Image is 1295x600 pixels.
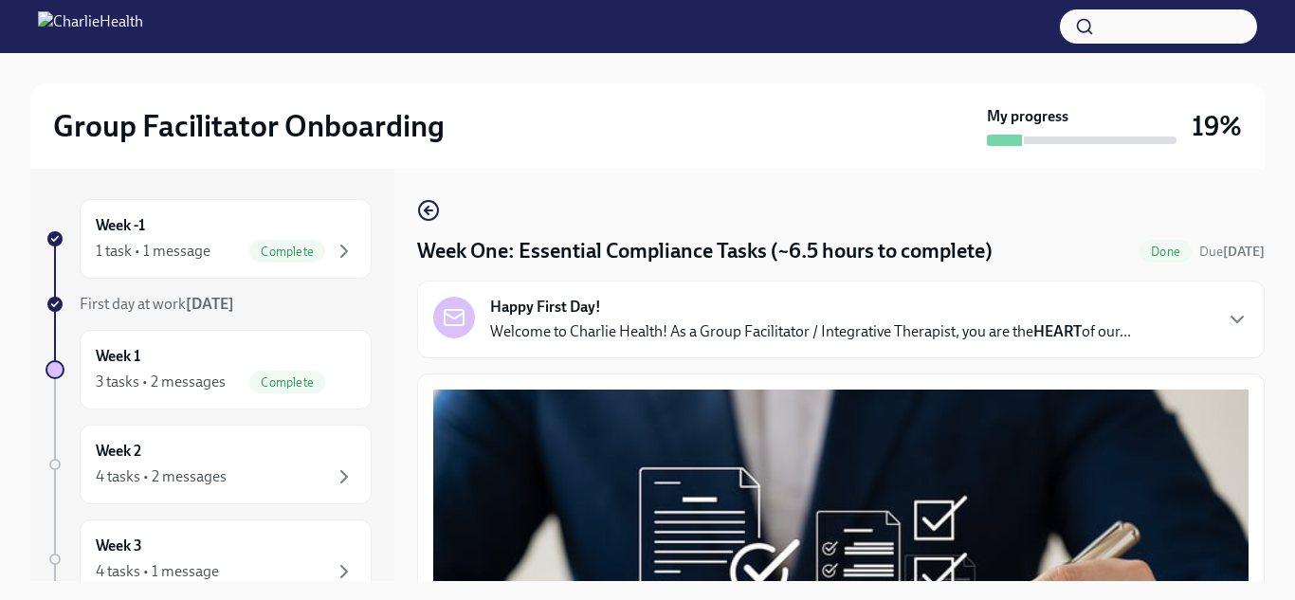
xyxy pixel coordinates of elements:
img: CharlieHealth [38,11,143,42]
div: 1 task • 1 message [96,241,210,262]
h6: Week 1 [96,346,140,367]
p: Welcome to Charlie Health! As a Group Facilitator / Integrative Therapist, you are the of our... [490,321,1131,342]
strong: [DATE] [186,295,234,313]
span: Due [1199,244,1265,260]
h4: Week One: Essential Compliance Tasks (~6.5 hours to complete) [417,237,993,265]
a: Week 34 tasks • 1 message [46,519,372,599]
a: First day at work[DATE] [46,294,372,315]
span: First day at work [80,295,234,313]
span: Complete [249,245,325,259]
span: September 29th, 2025 10:00 [1199,243,1265,261]
strong: Happy First Day! [490,297,601,318]
div: 3 tasks • 2 messages [96,372,226,392]
h2: Group Facilitator Onboarding [53,107,445,145]
h6: Week 2 [96,441,141,462]
div: 4 tasks • 1 message [96,561,219,582]
h3: 19% [1192,109,1242,143]
span: Done [1140,245,1192,259]
strong: My progress [987,106,1068,127]
a: Week 24 tasks • 2 messages [46,425,372,504]
strong: [DATE] [1223,244,1265,260]
a: Week -11 task • 1 messageComplete [46,199,372,279]
h6: Week 3 [96,536,142,556]
span: Complete [249,375,325,390]
h6: Week -1 [96,215,145,236]
div: 4 tasks • 2 messages [96,466,227,487]
a: Week 13 tasks • 2 messagesComplete [46,330,372,409]
strong: HEART [1033,322,1082,340]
